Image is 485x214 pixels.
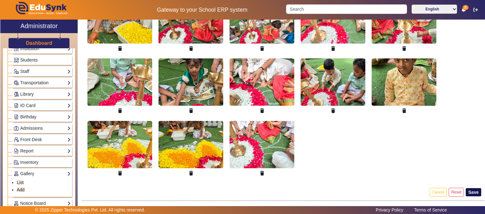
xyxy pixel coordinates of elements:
img: 78f98881-f074-4aa5-8587-1b8c00f4dd41 [87,121,152,168]
a: Administrator [0,20,78,33]
input: Search [286,4,407,14]
span: 5 [463,5,469,10]
img: d5e4d10e-69f6-45b0-93b3-46585aa2ead6 [230,121,294,168]
img: Students.png [14,58,19,62]
span: Students [20,57,38,62]
a: Privacy Policy [373,206,406,214]
span: Inventory [20,160,39,165]
img: Inventory.png [14,160,19,165]
a: Students [14,56,71,64]
p: © 2025 Zipper Technologies Pvt. Ltd. All rights reserved. [35,207,145,213]
img: 383efc09-b1b9-475d-bbaf-b5948b1bd659 [301,58,365,106]
h5: Gateway to your School ERP system [125,7,279,13]
h3: Dashboard [26,40,52,46]
img: c95df00f-9220-452f-b985-93d571a68225 [230,58,294,106]
a: Add [17,187,25,192]
h2: Administrator [21,22,58,30]
img: d2e2e0ff-6814-435b-954f-49f63b370414 [372,58,436,106]
a: Inventory [14,159,71,166]
img: ae069062-f042-463f-a14c-0fe5aa1fa677 [159,58,223,106]
button: Reset [449,188,464,196]
a: Terms of Service [411,206,450,214]
button: Cancel [430,188,447,196]
a: Dashboard [26,40,53,46]
a: List [17,180,24,185]
img: 6a6b56b2-0476-4219-8c48-00f74b9d0189 [159,121,223,168]
img: 80fcde6b-0053-4a65-a0f4-3f62b1fad74f [87,58,152,106]
button: Save [466,188,481,196]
